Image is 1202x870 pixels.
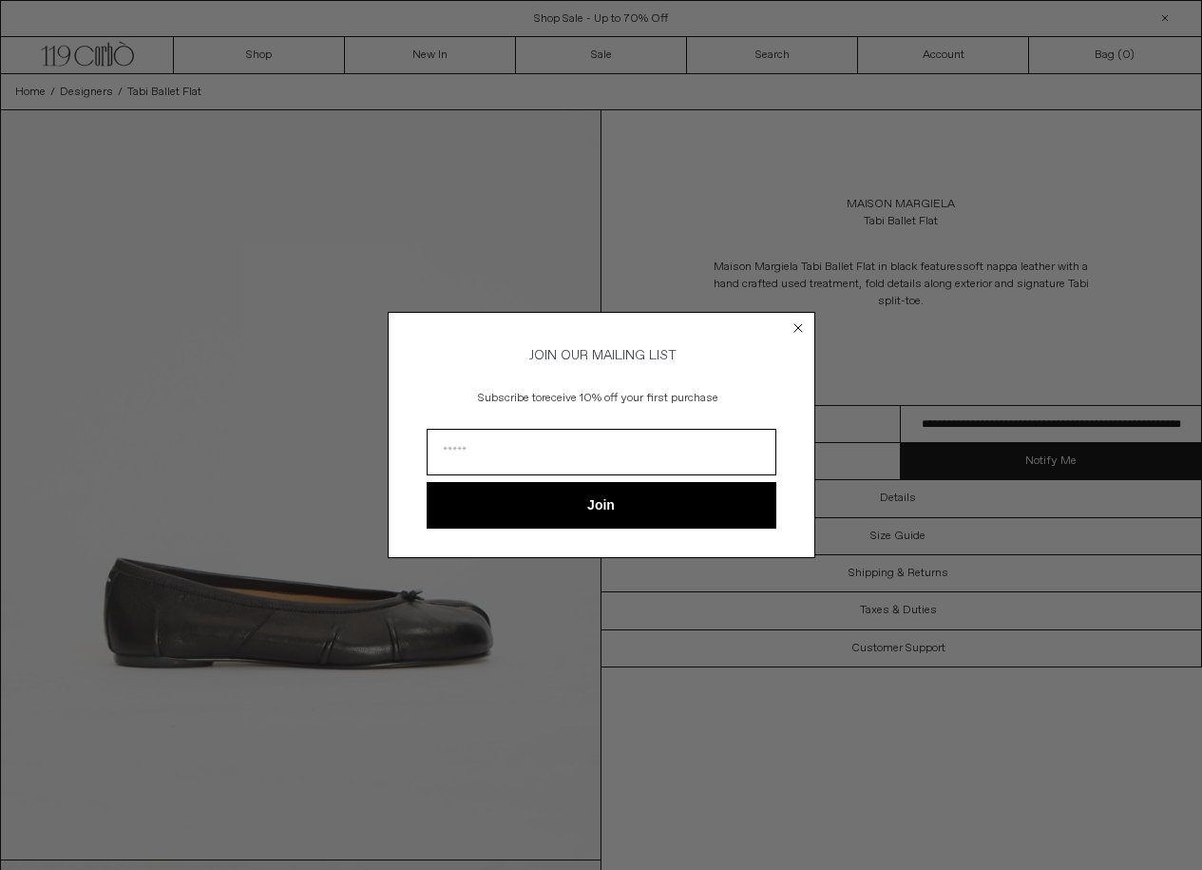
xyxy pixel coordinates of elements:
span: Subscribe to [478,391,542,406]
button: Join [427,482,776,529]
span: JOIN OUR MAILING LIST [526,347,677,364]
input: Email [427,429,776,475]
span: receive 10% off your first purchase [542,391,718,406]
button: Close dialog [789,319,808,338]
